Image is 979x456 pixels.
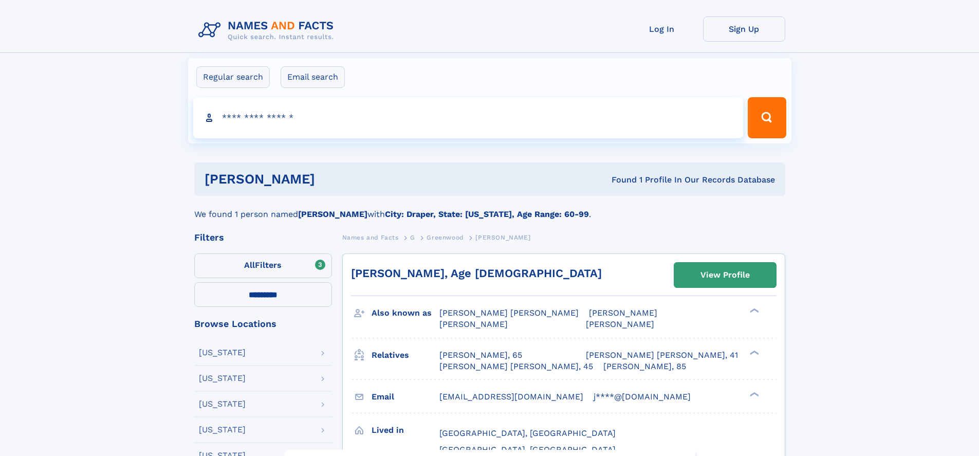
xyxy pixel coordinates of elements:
[372,304,439,322] h3: Also known as
[475,234,530,241] span: [PERSON_NAME]
[194,196,785,221] div: We found 1 person named with .
[439,350,522,361] a: [PERSON_NAME], 65
[199,349,246,357] div: [US_STATE]
[748,97,786,138] button: Search Button
[586,350,738,361] a: [PERSON_NAME] [PERSON_NAME], 41
[439,445,616,454] span: [GEOGRAPHIC_DATA], [GEOGRAPHIC_DATA]
[410,234,415,241] span: G
[586,319,654,329] span: [PERSON_NAME]
[427,231,464,244] a: Greenwood
[281,66,345,88] label: Email search
[674,263,776,287] a: View Profile
[439,319,508,329] span: [PERSON_NAME]
[205,173,464,186] h1: [PERSON_NAME]
[700,263,750,287] div: View Profile
[372,346,439,364] h3: Relatives
[193,97,744,138] input: search input
[439,428,616,438] span: [GEOGRAPHIC_DATA], [GEOGRAPHIC_DATA]
[199,426,246,434] div: [US_STATE]
[385,209,589,219] b: City: Draper, State: [US_STATE], Age Range: 60-99
[427,234,464,241] span: Greenwood
[194,319,332,329] div: Browse Locations
[463,174,775,186] div: Found 1 Profile In Our Records Database
[439,392,583,402] span: [EMAIL_ADDRESS][DOMAIN_NAME]
[439,361,593,372] a: [PERSON_NAME] [PERSON_NAME], 45
[372,388,439,406] h3: Email
[703,16,785,42] a: Sign Up
[199,400,246,408] div: [US_STATE]
[194,16,342,44] img: Logo Names and Facts
[747,391,760,397] div: ❯
[194,233,332,242] div: Filters
[439,308,579,318] span: [PERSON_NAME] [PERSON_NAME]
[621,16,703,42] a: Log In
[747,349,760,356] div: ❯
[199,374,246,382] div: [US_STATE]
[372,422,439,439] h3: Lived in
[298,209,367,219] b: [PERSON_NAME]
[351,267,602,280] a: [PERSON_NAME], Age [DEMOGRAPHIC_DATA]
[342,231,399,244] a: Names and Facts
[196,66,270,88] label: Regular search
[244,260,255,270] span: All
[589,308,657,318] span: [PERSON_NAME]
[410,231,415,244] a: G
[194,253,332,278] label: Filters
[747,307,760,314] div: ❯
[603,361,686,372] a: [PERSON_NAME], 85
